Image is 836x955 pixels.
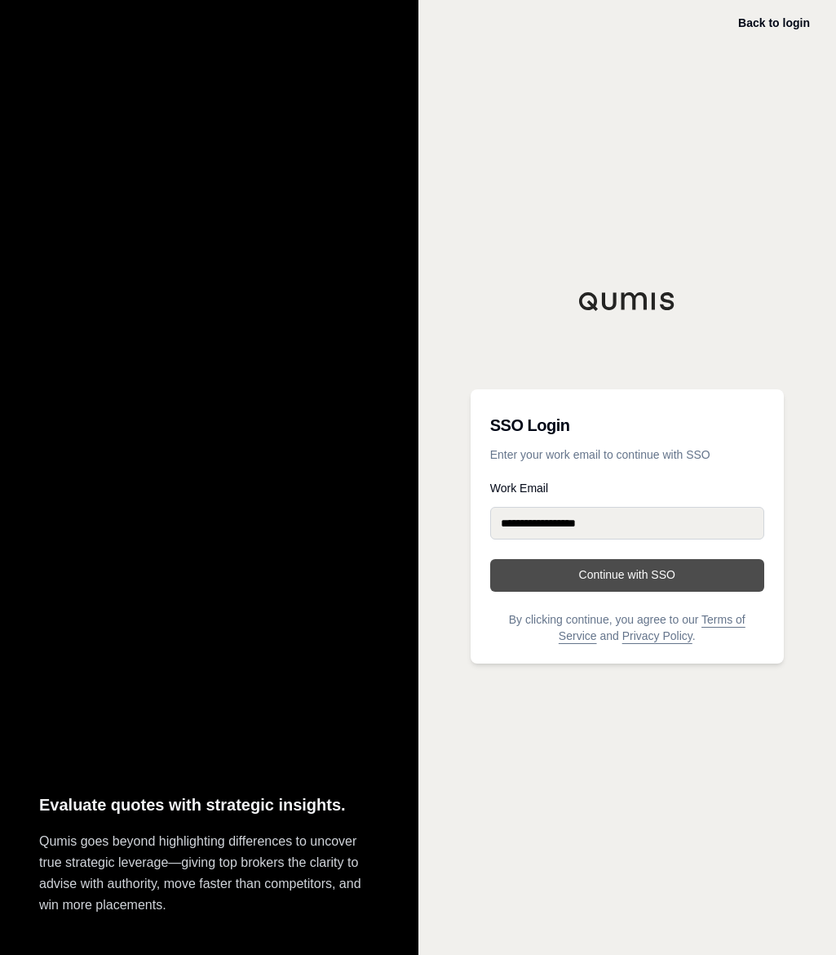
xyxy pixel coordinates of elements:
p: Enter your work email to continue with SSO [490,446,764,463]
button: Continue with SSO [490,559,764,592]
label: Work Email [490,482,764,494]
a: Back to login [738,16,810,29]
p: By clicking continue, you agree to our and . [490,611,764,644]
p: Evaluate quotes with strategic insights. [39,792,379,819]
a: Privacy Policy [622,629,692,642]
p: Qumis goes beyond highlighting differences to uncover true strategic leverage—giving top brokers ... [39,831,379,916]
a: Terms of Service [559,613,745,642]
h3: SSO Login [490,409,764,442]
img: Qumis [578,291,676,311]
